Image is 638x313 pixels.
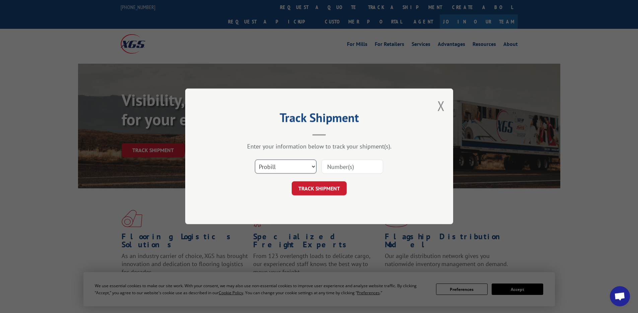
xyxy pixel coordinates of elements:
[437,97,445,115] button: Close modal
[219,113,420,126] h2: Track Shipment
[219,143,420,150] div: Enter your information below to track your shipment(s).
[322,160,383,174] input: Number(s)
[292,182,347,196] button: TRACK SHIPMENT
[610,286,630,306] div: Open chat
